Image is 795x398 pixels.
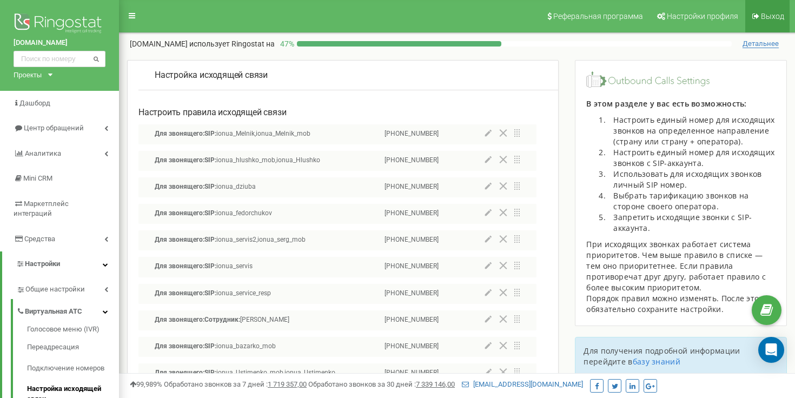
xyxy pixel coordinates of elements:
[155,183,204,190] span: Для звонящего:
[204,262,216,270] span: SIP:
[385,368,439,379] p: [PHONE_NUMBER]
[667,12,738,21] span: Настройки профиля
[19,99,50,107] span: Дашборд
[14,200,69,218] span: Маркетплейс интеграций
[462,380,583,388] a: [EMAIL_ADDRESS][DOMAIN_NAME]
[27,358,119,379] a: Подключение номеров
[761,12,784,21] span: Выход
[138,204,536,224] div: Для звонящего:SIP:ionua_fedorchukov[PHONE_NUMBER]
[155,209,339,219] p: ionua_fedorchukov
[385,209,439,219] p: [PHONE_NUMBER]
[2,251,119,277] a: Настройки
[608,190,776,212] li: Выбрать тарификацию звонков на стороне своего оператора.
[16,299,119,321] a: Виртуальная АТС
[155,156,204,164] span: Для звонящего:
[14,51,105,67] input: Поиск по номеру
[268,380,307,388] u: 1 719 357,00
[204,183,216,190] span: SIP:
[27,337,119,358] a: Переадресация
[416,380,455,388] u: 7 339 146,00
[204,130,216,137] span: SIP:
[385,289,439,299] p: [PHONE_NUMBER]
[385,235,439,246] p: [PHONE_NUMBER]
[155,342,339,352] p: ionua_bazarko_mob
[24,235,55,243] span: Средства
[608,147,776,169] li: Настроить единый номер для исходящих звонков с SIP-аккаунта.
[586,293,776,315] div: Порядок правил можно изменять. После этого обязательно сохраните настройки.
[385,156,439,166] p: [PHONE_NUMBER]
[155,315,339,326] p: [PERSON_NAME]
[138,310,536,330] div: Для звонящего:Сотрудник:[PERSON_NAME][PHONE_NUMBER]
[25,284,85,295] span: Общие настройки
[155,235,339,246] p: ionua_servis2,ionua_serg_mob
[14,11,105,38] img: Ringostat logo
[758,337,784,363] div: Open Intercom Messenger
[138,107,286,117] span: Настроить правила исходящей связи
[385,315,439,326] p: [PHONE_NUMBER]
[155,368,339,379] p: ionua_Ustimenko_mob,ionua_Ustimenko
[633,356,680,367] a: базу знаний
[743,39,779,48] span: Детальнее
[138,257,536,277] div: Для звонящего:SIP:ionua_servis[PHONE_NUMBER]
[164,380,307,388] span: Обработано звонков за 7 дней :
[155,342,204,350] span: Для звонящего:
[24,124,84,132] span: Центр обращений
[204,209,216,217] span: SIP:
[138,177,536,197] div: Для звонящего:SIP:ionua_dziuba[PHONE_NUMBER]
[25,149,61,157] span: Аналитика
[204,342,216,350] span: SIP:
[155,369,204,376] span: Для звонящего:
[155,129,339,140] p: ionua_Melnik,ionua_Melnik_mob
[138,124,536,144] div: Для звонящего:SIP:ionua_Melnik,ionua_Melnik_mob[PHONE_NUMBER]
[608,169,776,190] li: Использовать для исходящих звонков личный SIP номер.
[155,316,204,323] span: Для звонящего:
[584,346,778,367] p: Для получения подробной информации перейдите в
[138,230,536,250] div: Для звонящего:SIP:ionua_servis2,ionua_serg_mob[PHONE_NUMBER]
[130,380,162,388] span: 99,989%
[608,212,776,234] li: Запретить исходящие звонки с SIP-аккаунта.
[385,129,439,140] p: [PHONE_NUMBER]
[586,239,776,293] div: При исходящих звонках работает система приоритетов. Чем выше правило в списке — тем оно приоритет...
[27,324,119,337] a: Голосовое меню (IVR)
[14,38,105,48] a: [DOMAIN_NAME]
[308,380,455,388] span: Обработано звонков за 30 дней :
[385,262,439,272] p: [PHONE_NUMBER]
[385,182,439,193] p: [PHONE_NUMBER]
[155,69,542,82] p: Настройка исходящей связи
[586,98,776,109] p: В этом разделе у вас есть возможность:
[138,284,536,304] div: Для звонящего:SIP:ionua_service_resp[PHONE_NUMBER]
[204,316,240,323] span: Сотрудник:
[204,236,216,243] span: SIP:
[608,115,776,147] li: Настроить единый номер для исходящих звонков на определенное направление (страну или страну + опе...
[155,156,339,166] p: ionua_hlushko_mob,ionua_Hlushko
[155,182,339,193] p: ionua_dziuba
[155,130,204,137] span: Для звонящего:
[155,289,204,297] span: Для звонящего:
[204,156,216,164] span: SIP:
[14,70,42,80] div: Проекты
[130,38,275,49] p: [DOMAIN_NAME]
[586,71,709,88] img: image
[553,12,643,21] span: Реферальная программа
[138,363,536,383] div: Для звонящего:SIP:ionua_Ustimenko_mob,ionua_Ustimenko[PHONE_NUMBER]
[16,277,119,299] a: Общие настройки
[155,289,339,299] p: ionua_service_resp
[385,342,439,352] p: [PHONE_NUMBER]
[155,262,204,270] span: Для звонящего:
[204,289,216,297] span: SIP:
[25,260,60,268] span: Настройки
[138,337,536,357] div: Для звонящего:SIP:ionua_bazarko_mob[PHONE_NUMBER]
[155,236,204,243] span: Для звонящего:
[25,307,82,317] span: Виртуальная АТС
[138,151,536,171] div: Для звонящего:SIP:ionua_hlushko_mob,ionua_Hlushko[PHONE_NUMBER]
[155,209,204,217] span: Для звонящего:
[204,369,216,376] span: SIP:
[23,174,52,182] span: Mini CRM
[275,38,297,49] p: 47 %
[189,39,275,48] span: использует Ringostat на
[155,262,339,272] p: ionua_servis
